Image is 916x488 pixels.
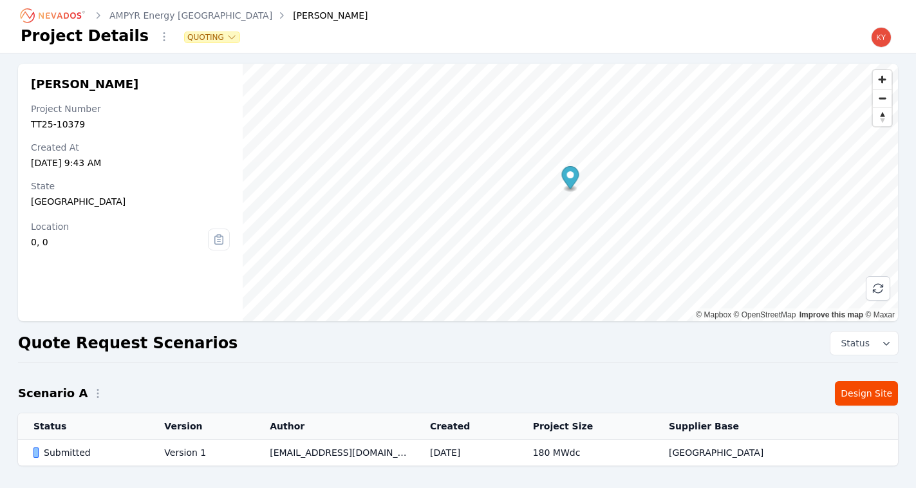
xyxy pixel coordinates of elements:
a: Improve this map [799,310,863,319]
h1: Project Details [21,26,149,46]
td: [EMAIL_ADDRESS][DOMAIN_NAME] [254,440,415,466]
button: Status [830,332,898,355]
img: kyle.macdougall@nevados.solar [871,27,892,48]
th: Status [18,413,149,440]
th: Created [415,413,518,440]
canvas: Map [243,64,898,321]
div: Project Number [31,102,230,115]
div: 0, 0 [31,236,208,249]
button: Zoom out [873,89,892,108]
th: Version [149,413,254,440]
th: Project Size [518,413,653,440]
div: State [31,180,230,192]
span: Status [836,337,870,350]
a: Maxar [865,310,895,319]
h2: [PERSON_NAME] [31,77,230,92]
div: TT25-10379 [31,118,230,131]
tr: SubmittedVersion 1[EMAIL_ADDRESS][DOMAIN_NAME][DATE]180 MWdc[GEOGRAPHIC_DATA] [18,440,898,466]
div: [PERSON_NAME] [275,9,368,22]
th: Supplier Base [653,413,846,440]
nav: Breadcrumb [21,5,368,26]
td: [DATE] [415,440,518,466]
a: Mapbox [696,310,731,319]
a: Design Site [835,381,898,406]
th: Author [254,413,415,440]
td: Version 1 [149,440,254,466]
h2: Quote Request Scenarios [18,333,238,353]
button: Quoting [185,32,239,42]
div: [DATE] 9:43 AM [31,156,230,169]
td: 180 MWdc [518,440,653,466]
h2: Scenario A [18,384,88,402]
div: Location [31,220,208,233]
a: AMPYR Energy [GEOGRAPHIC_DATA] [109,9,272,22]
a: OpenStreetMap [734,310,796,319]
button: Zoom in [873,70,892,89]
div: Submitted [33,446,142,459]
div: Created At [31,141,230,154]
div: [GEOGRAPHIC_DATA] [31,195,230,208]
div: Map marker [562,166,579,192]
td: [GEOGRAPHIC_DATA] [653,440,846,466]
span: Reset bearing to north [873,108,892,126]
button: Reset bearing to north [873,108,892,126]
